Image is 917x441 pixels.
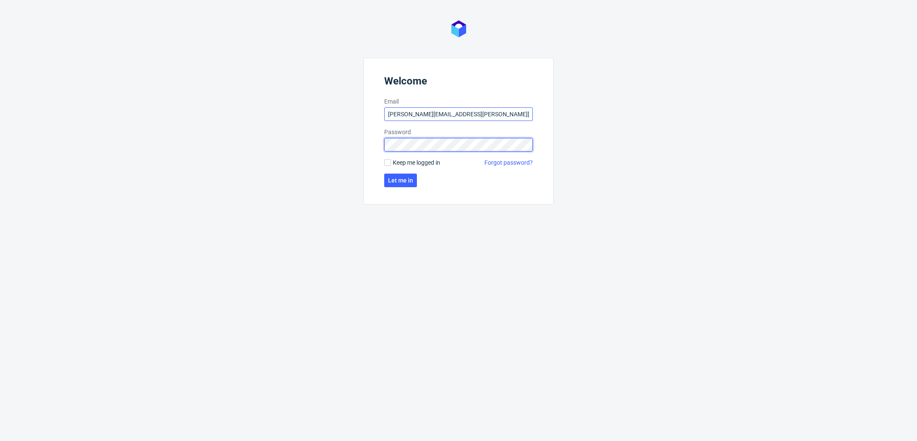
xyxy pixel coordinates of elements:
[384,128,533,136] label: Password
[393,158,440,167] span: Keep me logged in
[388,177,413,183] span: Let me in
[384,107,533,121] input: you@youremail.com
[484,158,533,167] a: Forgot password?
[384,97,533,106] label: Email
[384,174,417,187] button: Let me in
[384,75,533,90] header: Welcome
